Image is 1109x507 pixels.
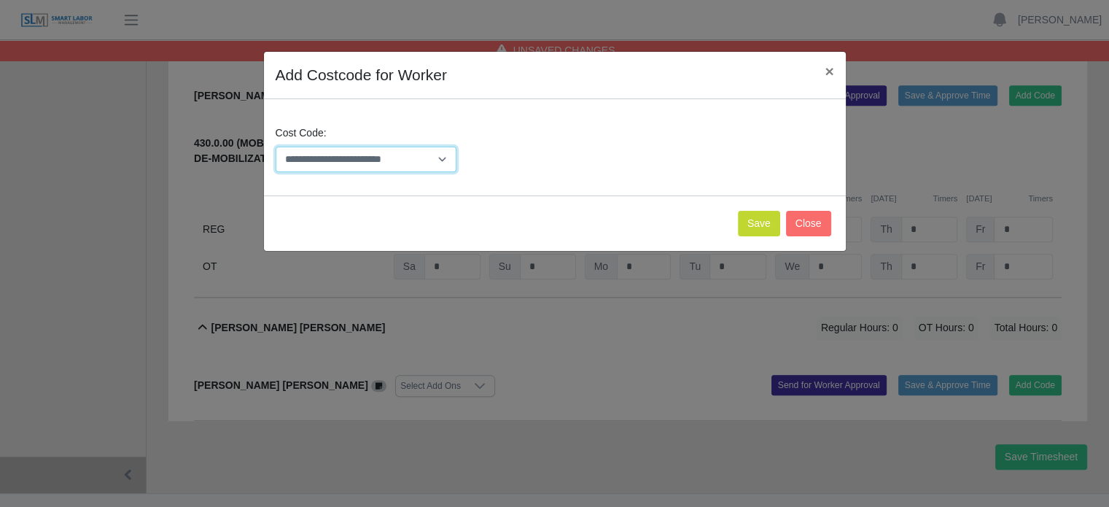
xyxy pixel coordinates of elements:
[276,125,327,141] label: Cost Code:
[738,211,780,236] button: Save
[813,52,845,90] button: Close
[825,63,833,80] span: ×
[276,63,447,87] h4: Add Costcode for Worker
[786,211,831,236] button: Close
